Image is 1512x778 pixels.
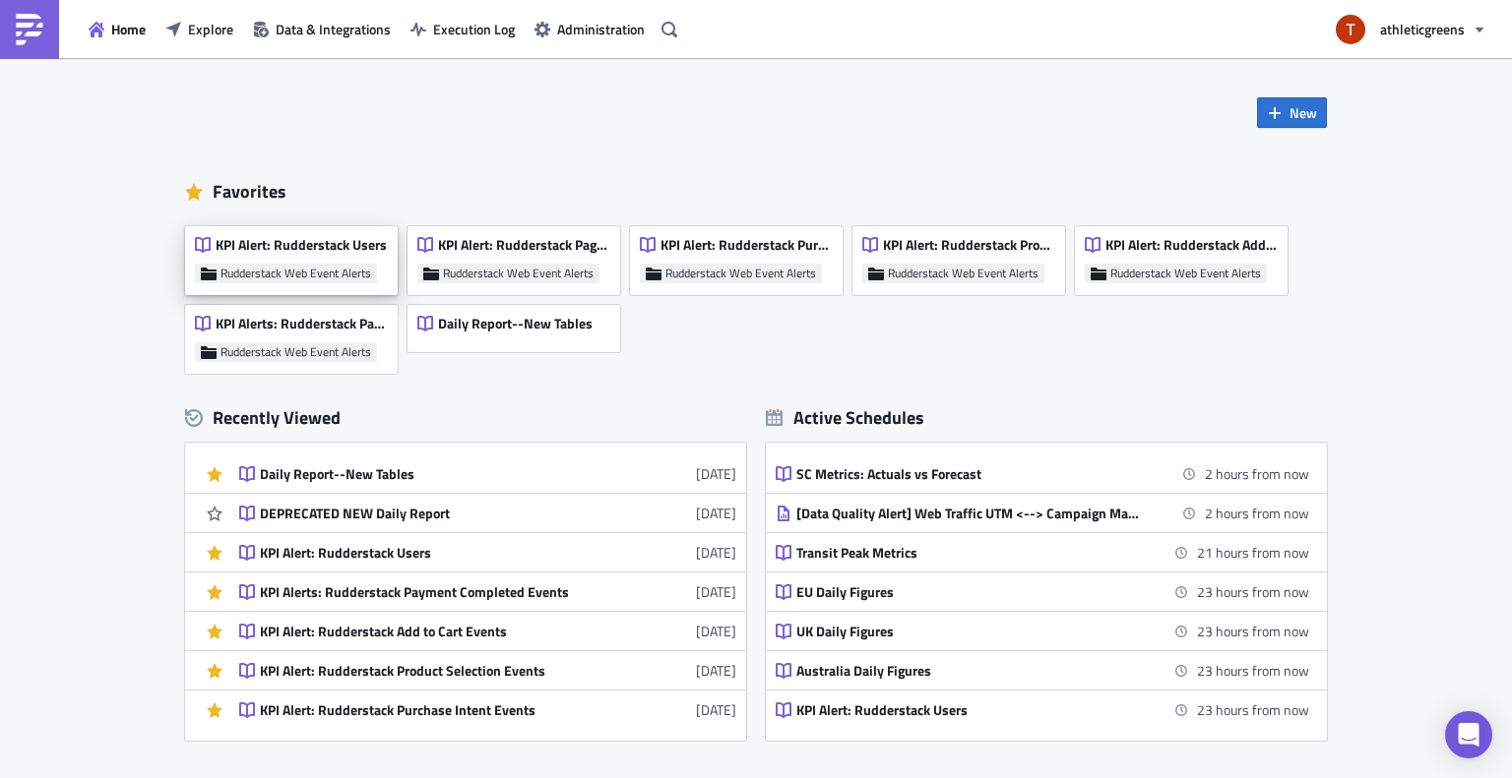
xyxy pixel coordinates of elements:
[1205,503,1309,523] time: 2025-09-23 11:00
[188,19,233,39] span: Explore
[766,406,924,429] div: Active Schedules
[239,612,736,650] a: KPI Alert: Rudderstack Add to Cart Events[DATE]
[239,690,736,729] a: KPI Alert: Rudderstack Purchase Intent Events[DATE]
[1324,8,1497,51] button: athleticgreens
[260,662,604,680] div: KPI Alert: Rudderstack Product Selection Events
[1334,13,1367,46] img: Avatar
[776,651,1309,689] a: Australia Daily Figures23 hours from now
[443,266,594,281] span: Rudderstack Web Event Alerts
[243,14,401,44] button: Data & Integrations
[776,494,1309,532] a: [Data Quality Alert] Web Traffic UTM <--> Campaign Matching2 hours from now
[1197,621,1309,641] time: 2025-09-24 08:30
[1197,542,1309,563] time: 2025-09-24 06:00
[260,465,604,483] div: Daily Report--New Tables
[276,19,391,39] span: Data & Integrations
[1445,711,1492,758] div: Open Intercom Messenger
[1380,19,1465,39] span: athleticgreens
[408,295,630,374] a: Daily Report--New Tables
[776,533,1309,571] a: Transit Peak Metrics21 hours from now
[260,505,604,522] div: DEPRECATED NEW Daily Report
[185,403,746,433] div: Recently Viewed
[883,236,1054,254] span: KPI Alert: Rudderstack Product Selection Events
[776,690,1309,729] a: KPI Alert: Rudderstack Users23 hours from now
[1257,97,1327,128] button: New
[796,465,1141,483] div: SC Metrics: Actuals vs Forecast
[1197,660,1309,681] time: 2025-09-24 08:30
[156,14,243,44] button: Explore
[239,572,736,611] a: KPI Alerts: Rudderstack Payment Completed Events[DATE]
[696,660,736,681] time: 2025-05-09T19:06:50Z
[239,651,736,689] a: KPI Alert: Rudderstack Product Selection Events[DATE]
[696,581,736,602] time: 2025-05-09T19:07:10Z
[260,583,604,601] div: KPI Alerts: Rudderstack Payment Completed Events
[408,216,630,295] a: KPI Alert: Rudderstack Pageview EventsRudderstack Web Event Alerts
[525,14,655,44] button: Administration
[557,19,645,39] span: Administration
[1197,699,1309,720] time: 2025-09-24 08:45
[216,315,387,332] span: KPI Alerts: Rudderstack Payment Completed Events
[260,623,604,640] div: KPI Alert: Rudderstack Add to Cart Events
[1110,266,1261,281] span: Rudderstack Web Event Alerts
[1290,102,1317,123] span: New
[239,494,736,532] a: DEPRECATED NEW Daily Report[DATE]
[216,236,387,254] span: KPI Alert: Rudderstack Users
[185,216,408,295] a: KPI Alert: Rudderstack UsersRudderstack Web Event Alerts
[438,315,593,332] span: Daily Report--New Tables
[220,344,371,360] span: Rudderstack Web Event Alerts
[630,216,852,295] a: KPI Alert: Rudderstack Purchase Intent EventsRudderstack Web Event Alerts
[796,701,1141,719] div: KPI Alert: Rudderstack Users
[696,542,736,563] time: 2025-07-21T13:23:55Z
[796,544,1141,562] div: Transit Peak Metrics
[665,266,816,281] span: Rudderstack Web Event Alerts
[185,295,408,374] a: KPI Alerts: Rudderstack Payment Completed EventsRudderstack Web Event Alerts
[260,701,604,719] div: KPI Alert: Rudderstack Purchase Intent Events
[185,177,1327,207] div: Favorites
[696,503,736,523] time: 2025-08-07T14:56:13Z
[1075,216,1297,295] a: KPI Alert: Rudderstack Add to Cart EventsRudderstack Web Event Alerts
[661,236,832,254] span: KPI Alert: Rudderstack Purchase Intent Events
[796,583,1141,601] div: EU Daily Figures
[1205,463,1309,484] time: 2025-09-23 11:00
[796,623,1141,640] div: UK Daily Figures
[111,19,146,39] span: Home
[14,14,45,45] img: PushMetrics
[888,266,1039,281] span: Rudderstack Web Event Alerts
[776,572,1309,611] a: EU Daily Figures23 hours from now
[696,463,736,484] time: 2025-08-07T17:18:25Z
[1197,581,1309,602] time: 2025-09-24 08:30
[79,14,156,44] button: Home
[796,505,1141,522] div: [Data Quality Alert] Web Traffic UTM <--> Campaign Matching
[796,662,1141,680] div: Australia Daily Figures
[220,266,371,281] span: Rudderstack Web Event Alerts
[852,216,1075,295] a: KPI Alert: Rudderstack Product Selection EventsRudderstack Web Event Alerts
[438,236,609,254] span: KPI Alert: Rudderstack Pageview Events
[401,14,525,44] button: Execution Log
[776,612,1309,650] a: UK Daily Figures23 hours from now
[239,533,736,571] a: KPI Alert: Rudderstack Users[DATE]
[1105,236,1277,254] span: KPI Alert: Rudderstack Add to Cart Events
[260,544,604,562] div: KPI Alert: Rudderstack Users
[696,699,736,720] time: 2025-05-09T19:06:25Z
[239,454,736,493] a: Daily Report--New Tables[DATE]
[696,621,736,641] time: 2025-05-09T19:06:58Z
[776,454,1309,493] a: SC Metrics: Actuals vs Forecast2 hours from now
[433,19,515,39] span: Execution Log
